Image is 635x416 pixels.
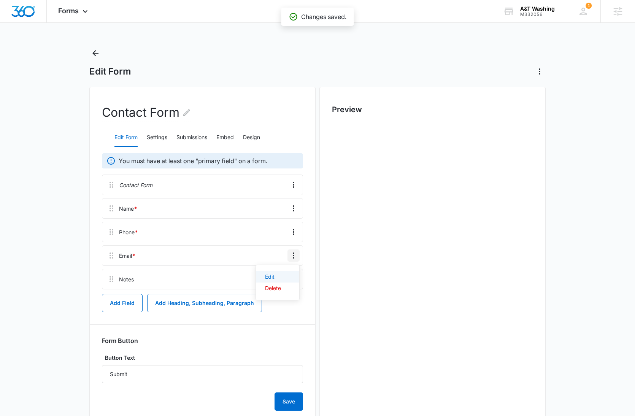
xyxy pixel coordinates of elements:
[119,181,152,189] p: Contact Form
[147,129,167,147] button: Settings
[275,392,303,411] button: Save
[119,205,137,213] div: Name
[119,252,135,260] div: Email
[520,12,555,17] div: account id
[89,47,102,59] button: Back
[586,3,592,9] div: notifications count
[119,228,138,236] div: Phone
[586,3,592,9] span: 1
[114,129,138,147] button: Edit Form
[301,12,346,21] p: Changes saved.
[332,104,533,115] h2: Preview
[265,286,281,291] div: Delete
[58,7,79,15] span: Forms
[102,337,138,345] h3: Form Button
[256,271,299,283] button: Edit
[256,283,299,294] button: Delete
[216,129,234,147] button: Embed
[89,66,131,77] h1: Edit Form
[176,129,207,147] button: Submissions
[119,156,267,165] p: You must have at least one "primary field" on a form.
[102,294,143,312] button: Add Field
[147,294,262,312] button: Add Heading, Subheading, Paragraph
[102,354,303,362] label: Button Text
[102,103,191,122] h2: Contact Form
[520,6,555,12] div: account name
[182,103,191,122] button: Edit Form Name
[287,249,300,262] button: Overflow Menu
[287,179,300,191] button: Overflow Menu
[119,275,134,283] div: Notes
[287,202,300,214] button: Overflow Menu
[533,65,546,78] button: Actions
[287,226,300,238] button: Overflow Menu
[243,129,260,147] button: Design
[265,274,281,279] div: Edit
